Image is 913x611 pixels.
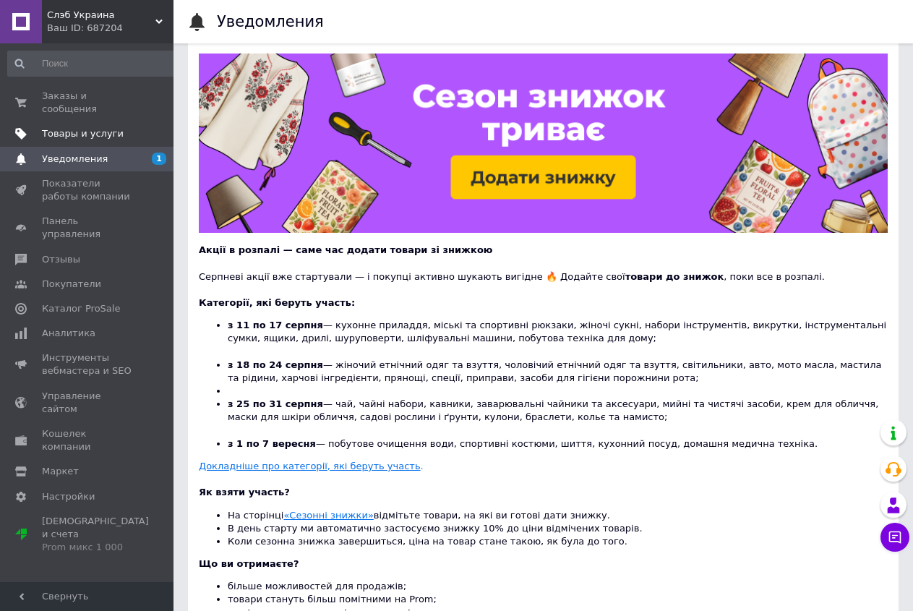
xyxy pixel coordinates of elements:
[42,127,124,140] span: Товары и услуги
[625,271,724,282] b: товари до знижок
[47,22,173,35] div: Ваш ID: 687204
[228,580,888,593] li: більше можливостей для продажів;
[228,593,888,606] li: товари стануть більш помітними на Prom;
[42,465,79,478] span: Маркет
[199,461,424,471] a: Докладніше про категорії, які беруть участь.
[228,398,888,437] li: — чай, чайні набори, кавники, заварювальні чайники та аксесуари, мийні та чистячі засоби, крем дл...
[228,509,888,522] li: На сторінці відмітьте товари, на які ви готові дати знижку.
[199,558,299,569] b: Що ви отримаєте?
[42,278,101,291] span: Покупатели
[42,351,134,377] span: Инструменты вебмастера и SEO
[42,427,134,453] span: Кошелек компании
[199,487,290,497] b: Як взяти участь?
[42,490,95,503] span: Настройки
[42,515,149,555] span: [DEMOGRAPHIC_DATA] и счета
[42,177,134,203] span: Показатели работы компании
[228,398,323,409] b: з 25 по 31 серпня
[42,327,95,340] span: Аналитика
[228,319,888,359] li: — кухонне приладдя, міські та спортивні рюкзаки, жіночі сукні, набори інструментів, викрутки, інс...
[228,359,323,370] b: з 18 по 24 серпня
[228,359,888,385] li: — жіночий етнічний одяг та взуття, чоловічий етнічний одяг та взуття, світильники, авто, мото мас...
[217,13,324,30] h1: Уведомления
[880,523,909,552] button: Чат с покупателем
[228,437,888,450] li: — побутове очищення води, спортивні костюми, шиття, кухонний посуд, домашня медична техніка.
[283,510,373,521] a: «Сезонні знижки»
[228,535,888,548] li: Коли сезонна знижка завершиться, ціна на товар стане такою, як була до того.
[42,390,134,416] span: Управление сайтом
[152,153,166,165] span: 1
[228,522,888,535] li: В день старту ми автоматично застосуємо знижку 10% до ціни відмічених товарів.
[199,461,421,471] u: Докладніше про категорії, які беруть участь
[199,244,492,255] b: Акції в розпалі — саме час додати товари зі знижкою
[42,215,134,241] span: Панель управления
[42,253,80,266] span: Отзывы
[42,90,134,116] span: Заказы и сообщения
[42,541,149,554] div: Prom микс 1 000
[199,297,355,308] b: Категорії, які беруть участь:
[228,320,323,330] b: з 11 по 17 серпня
[42,153,108,166] span: Уведомления
[199,257,888,283] div: Серпневі акції вже стартували — і покупці активно шукають вигідне 🔥 Додайте свої , поки все в роз...
[228,438,316,449] b: з 1 по 7 вересня
[47,9,155,22] span: Слэб Украина
[42,302,120,315] span: Каталог ProSale
[7,51,179,77] input: Поиск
